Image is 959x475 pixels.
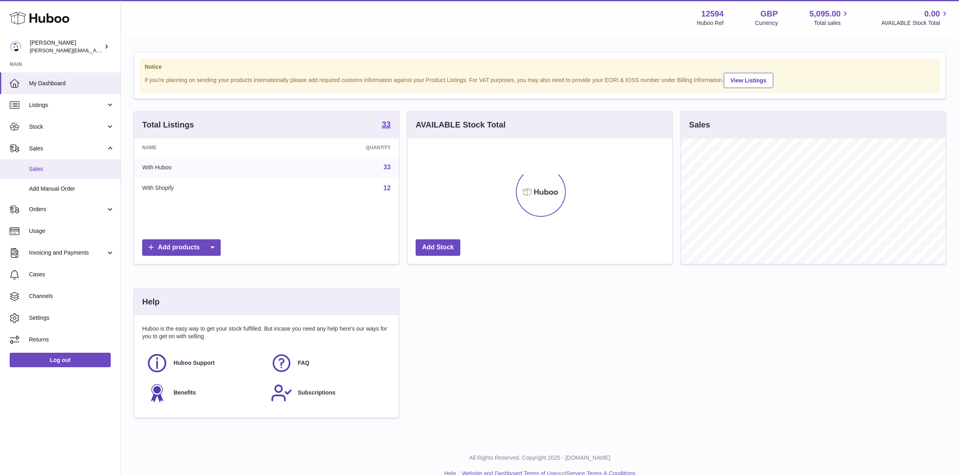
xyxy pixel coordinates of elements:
[29,123,106,131] span: Stock
[142,325,391,340] p: Huboo is the easy way to get your stock fulfilled. But incase you need any help here's our ways f...
[881,19,949,27] span: AVAILABLE Stock Total
[174,389,196,397] span: Benefits
[29,206,106,213] span: Orders
[383,164,391,171] a: 33
[298,359,310,367] span: FAQ
[29,165,114,173] span: Sales
[146,352,263,374] a: Huboo Support
[134,138,277,157] th: Name
[134,178,277,199] td: With Shopify
[142,239,221,256] a: Add products
[29,336,114,343] span: Returns
[881,8,949,27] a: 0.00 AVAILABLE Stock Total
[810,8,841,19] span: 5,095.00
[30,39,102,54] div: [PERSON_NAME]
[29,227,114,235] span: Usage
[29,145,106,152] span: Sales
[29,271,114,278] span: Cases
[29,292,114,300] span: Channels
[146,382,263,404] a: Benefits
[127,454,953,462] p: All Rights Reserved. Copyright 2025 - [DOMAIN_NAME]
[29,185,114,193] span: Add Manual Order
[298,389,336,397] span: Subscriptions
[142,119,194,130] h3: Total Listings
[277,138,399,157] th: Quantity
[271,352,387,374] a: FAQ
[10,41,22,53] img: owen@wearemakewaves.com
[701,8,724,19] strong: 12594
[814,19,850,27] span: Total sales
[724,73,773,88] a: View Listings
[174,359,215,367] span: Huboo Support
[416,239,460,256] a: Add Stock
[29,80,114,87] span: My Dashboard
[142,296,159,307] h3: Help
[271,382,387,404] a: Subscriptions
[689,119,710,130] h3: Sales
[760,8,778,19] strong: GBP
[29,249,106,257] span: Invoicing and Payments
[145,63,935,71] strong: Notice
[924,8,940,19] span: 0.00
[29,101,106,109] span: Listings
[134,157,277,178] td: With Huboo
[382,120,391,130] a: 33
[810,8,850,27] a: 5,095.00 Total sales
[416,119,505,130] h3: AVAILABLE Stock Total
[29,314,114,322] span: Settings
[383,185,391,191] a: 12
[382,120,391,128] strong: 33
[145,72,935,88] div: If you're planning on sending your products internationally please add required customs informati...
[755,19,778,27] div: Currency
[30,47,162,53] span: [PERSON_NAME][EMAIL_ADDRESS][DOMAIN_NAME]
[697,19,724,27] div: Huboo Ref
[10,353,111,367] a: Log out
